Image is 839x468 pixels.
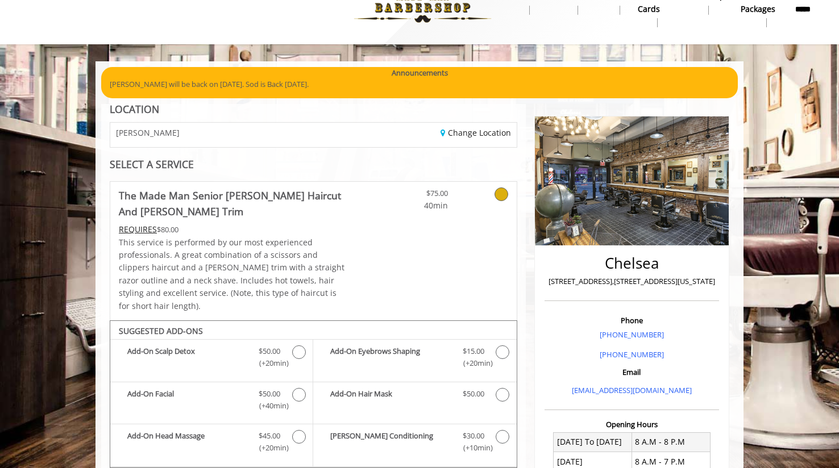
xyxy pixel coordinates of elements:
span: (+20min ) [253,442,286,454]
span: 40min [381,199,448,212]
span: $30.00 [463,430,484,442]
h3: Email [547,368,716,376]
b: Add-On Eyebrows Shaping [330,345,451,369]
label: Add-On Head Massage [116,430,307,457]
span: This service needs some Advance to be paid before we block your appointment [119,224,157,235]
b: Add-On Head Massage [127,430,247,454]
span: (+20min ) [253,357,286,369]
label: Add-On Hair Mask [319,388,510,404]
a: [EMAIL_ADDRESS][DOMAIN_NAME] [572,385,692,395]
b: [PERSON_NAME] Conditioning [330,430,451,454]
b: Add-On Hair Mask [330,388,451,402]
div: The Made Man Senior Barber Haircut And Beard Trim Add-onS [110,320,517,468]
span: (+20min ) [456,357,490,369]
span: [PERSON_NAME] [116,128,180,137]
h3: Phone [547,316,716,324]
label: Add-On Eyebrows Shaping [319,345,510,372]
b: SUGGESTED ADD-ONS [119,325,203,336]
span: $50.00 [259,345,280,357]
h2: Chelsea [547,255,716,271]
span: (+10min ) [456,442,490,454]
label: Beard Conditioning [319,430,510,457]
b: Announcements [392,67,448,79]
a: [PHONE_NUMBER] [600,329,664,340]
span: $45.00 [259,430,280,442]
td: [DATE] To [DATE] [554,432,632,452]
p: This service is performed by our most experienced professionals. A great combination of a scissor... [119,236,347,312]
a: Change Location [441,127,511,138]
label: Add-On Scalp Detox [116,345,307,372]
span: $15.00 [463,345,484,357]
b: Add-On Scalp Detox [127,345,247,369]
b: LOCATION [110,102,159,116]
h3: Opening Hours [545,420,719,428]
td: 8 A.M - 8 P.M [632,432,710,452]
p: [PERSON_NAME] will be back on [DATE]. Sod is Back [DATE]. [110,78,729,90]
span: $50.00 [259,388,280,400]
span: (+40min ) [253,400,286,412]
span: $50.00 [463,388,484,400]
label: Add-On Facial [116,388,307,415]
a: $75.00 [381,182,448,212]
div: SELECT A SERVICE [110,159,517,170]
b: Add-On Facial [127,388,247,412]
div: $80.00 [119,223,347,236]
b: The Made Man Senior [PERSON_NAME] Haircut And [PERSON_NAME] Trim [119,187,347,219]
p: [STREET_ADDRESS],[STREET_ADDRESS][US_STATE] [547,275,716,287]
a: [PHONE_NUMBER] [600,349,664,360]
